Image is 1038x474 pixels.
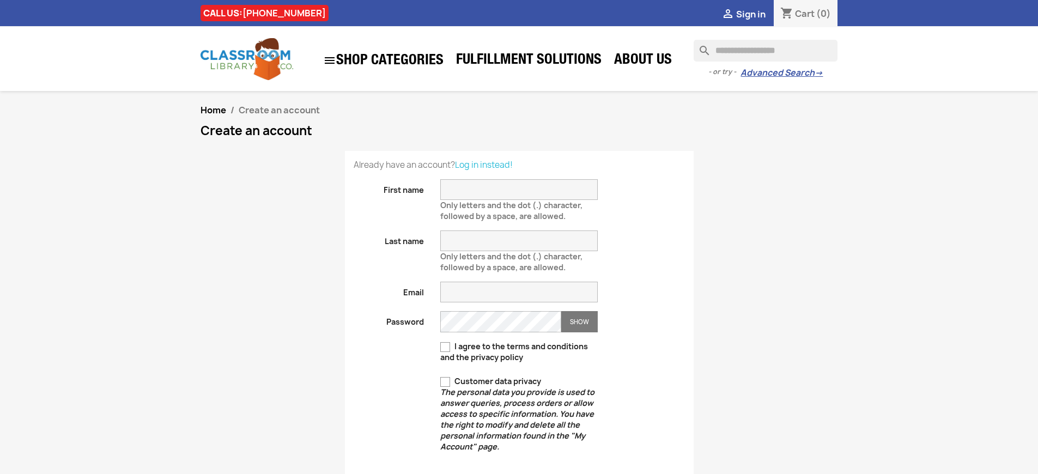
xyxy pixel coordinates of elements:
span: Sign in [736,8,766,20]
h1: Create an account [201,124,838,137]
span: → [815,68,823,78]
i: search [694,40,707,53]
i:  [721,8,735,21]
img: Classroom Library Company [201,38,293,80]
i:  [323,54,336,67]
label: First name [345,179,433,196]
span: (0) [816,8,831,20]
a: About Us [609,50,677,72]
input: Search [694,40,837,62]
label: Email [345,282,433,298]
label: Password [345,311,433,327]
input: Password input [440,311,561,332]
span: Only letters and the dot (.) character, followed by a space, are allowed. [440,196,582,221]
a: Home [201,104,226,116]
div: CALL US: [201,5,329,21]
span: Cart [795,8,815,20]
i: shopping_cart [780,8,793,21]
em: The personal data you provide is used to answer queries, process orders or allow access to specif... [440,387,594,452]
a: SHOP CATEGORIES [318,48,449,72]
span: Create an account [239,104,320,116]
label: Customer data privacy [440,376,598,452]
label: I agree to the terms and conditions and the privacy policy [440,341,598,363]
a: Log in instead! [455,159,513,171]
span: Only letters and the dot (.) character, followed by a space, are allowed. [440,247,582,272]
p: Already have an account? [354,160,685,171]
label: Last name [345,230,433,247]
a: [PHONE_NUMBER] [242,7,326,19]
button: Show [561,311,598,332]
a: Advanced Search→ [740,68,823,78]
a: Fulfillment Solutions [451,50,607,72]
span: - or try - [708,66,740,77]
a:  Sign in [721,8,766,20]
